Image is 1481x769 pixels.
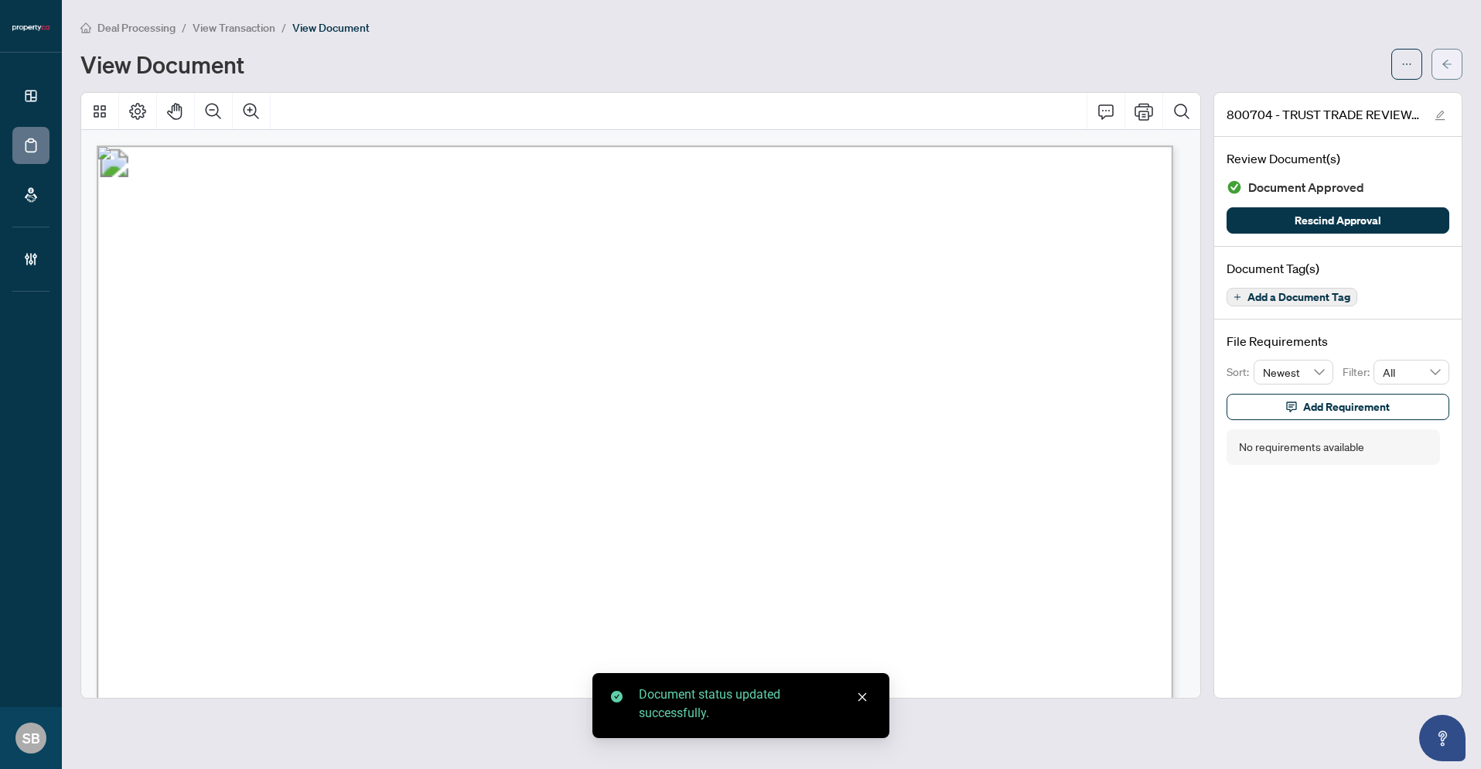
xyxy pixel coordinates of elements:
[12,23,49,32] img: logo
[1227,364,1254,381] p: Sort:
[1401,59,1412,70] span: ellipsis
[1442,59,1452,70] span: arrow-left
[857,692,868,702] span: close
[1227,288,1357,306] button: Add a Document Tag
[854,689,871,706] a: Close
[1419,715,1466,761] button: Open asap
[1435,110,1445,121] span: edit
[1263,361,1325,384] span: Newest
[639,685,871,723] div: Document status updated successfully.
[1303,395,1390,419] span: Add Requirement
[1227,105,1420,124] span: 800704 - TRUST TRADE REVIEW.pdf
[1227,207,1449,234] button: Rescind Approval
[611,691,623,702] span: check-circle
[22,727,40,749] span: SB
[1248,177,1364,198] span: Document Approved
[1227,259,1449,278] h4: Document Tag(s)
[1295,208,1381,233] span: Rescind Approval
[1227,332,1449,350] h4: File Requirements
[1234,293,1241,301] span: plus
[182,19,186,36] li: /
[1239,439,1364,456] div: No requirements available
[1227,149,1449,168] h4: Review Document(s)
[80,22,91,33] span: home
[1383,361,1440,384] span: All
[1247,292,1350,302] span: Add a Document Tag
[193,21,275,35] span: View Transaction
[80,52,244,77] h1: View Document
[292,21,370,35] span: View Document
[97,21,176,35] span: Deal Processing
[1227,179,1242,195] img: Document Status
[1343,364,1374,381] p: Filter:
[282,19,286,36] li: /
[1227,394,1449,420] button: Add Requirement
